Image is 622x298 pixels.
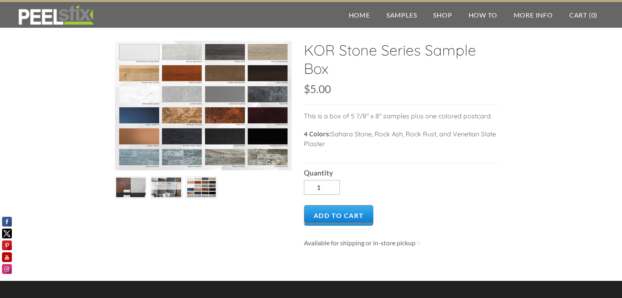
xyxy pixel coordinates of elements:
[186,177,216,199] img: s832171791223022656_p907_i3_w2400.png
[591,11,595,19] span: 0
[561,2,606,28] a: Cart (0)
[304,169,333,177] b: Quantity
[304,82,331,96] span: $5.00
[304,41,500,84] h2: KOR Stone Series Sample Box
[304,239,415,247] span: Available for shipping or in-store pickup
[341,2,378,28] a: Home
[460,2,505,28] a: How To
[111,178,151,198] img: s832171791223022656_p907_i1_w640.jpeg
[425,2,460,28] a: Shop
[304,111,500,129] p: This is a box of 5 7/8" x 8" samples plus one colored postcard.
[505,2,561,28] a: More Info
[304,130,331,138] strong: 4 Colors:
[378,2,425,28] a: Samples
[151,177,181,199] img: s832171791223022656_p907_i2_w2400.png
[304,129,500,157] p: Sahara Stone, Rock Ash, Rock Rust, and Venetian Slate Plaster
[304,205,374,226] a: Add to Cart
[16,5,95,25] img: REFACE SUPPLIES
